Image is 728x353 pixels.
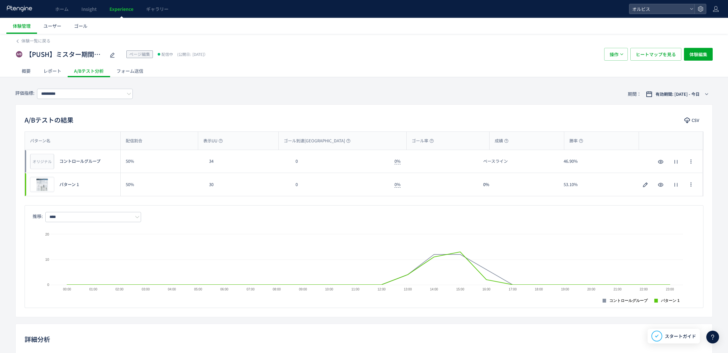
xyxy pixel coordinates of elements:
[121,150,204,173] div: 50%
[559,173,639,196] div: 53.10%
[81,6,97,12] span: Insight
[692,115,699,125] span: CSV
[666,288,674,291] text: 23:00
[74,23,87,29] span: ゴール
[642,89,713,99] button: 有効期間: [DATE] - 今日
[394,181,401,188] span: 0%
[681,334,703,345] button: CSV
[176,51,208,57] span: [DATE]）
[456,288,464,291] text: 15:00
[290,173,389,196] div: 0
[45,232,49,236] text: 20
[636,48,676,61] span: ヒートマップを見る
[30,177,54,192] img: cc75abd3d48aa8f808243533ff0941a81755750401524.jpeg
[116,288,124,291] text: 02:00
[13,23,31,29] span: 体験管理
[483,158,508,164] span: ベースライン
[273,288,281,291] text: 08:00
[30,154,54,169] div: オリジナル
[378,288,386,291] text: 12:00
[45,258,49,261] text: 10
[246,288,254,291] text: 07:00
[55,6,69,12] span: ホーム
[110,64,150,77] div: フォーム送信
[483,288,491,291] text: 16:00
[26,50,105,59] span: 【PUSH】ミスター期間限定クッションLP
[412,138,434,144] span: ゴール率
[168,288,176,291] text: 04:00
[21,38,50,44] span: 体験一覧に戻る
[30,138,50,144] span: パターン名
[290,150,389,173] div: 0
[394,158,401,164] span: 0%
[684,48,713,61] button: 体験編集
[430,288,438,291] text: 14:00
[630,48,681,61] button: ヒートマップを見る
[561,288,569,291] text: 19:00
[220,288,228,291] text: 06:00
[68,64,110,77] div: A/Bテスト分析
[142,288,150,291] text: 03:00
[604,48,628,61] button: 操作
[587,288,595,291] text: 20:00
[351,288,359,291] text: 11:00
[535,288,543,291] text: 18:00
[129,51,150,57] span: ページ編集
[37,64,68,77] div: レポート
[204,173,290,196] div: 30
[89,288,97,291] text: 01:00
[161,51,173,57] span: 配信中
[509,288,517,291] text: 17:00
[610,48,619,61] span: 操作
[630,4,687,14] span: オルビス
[609,298,648,303] text: コントロールグループ
[640,288,648,291] text: 22:00
[628,89,641,99] span: 期間：
[204,150,290,173] div: 34
[284,138,350,144] span: ゴール到達[GEOGRAPHIC_DATA]
[325,288,333,291] text: 10:00
[59,158,101,164] span: コントロールグループ
[689,48,707,61] span: 体験編集
[665,333,696,340] span: スタートガイド
[15,90,34,96] span: 評価指標:
[661,298,679,303] text: パターン 1
[681,115,703,125] button: CSV
[25,115,73,125] h2: A/Bテストの結果
[177,51,191,57] span: (公開日:
[47,283,49,287] text: 0
[126,138,142,144] span: 配信割合
[59,182,79,188] span: パターン 1
[109,6,133,12] span: Experience
[569,138,583,144] span: 勝率
[25,334,50,344] h2: 詳細分析
[203,138,223,144] span: 表示UU
[404,288,412,291] text: 13:00
[63,288,71,291] text: 00:00
[559,150,639,173] div: 46.90%
[43,23,61,29] span: ユーザー
[483,182,489,188] span: 0%
[194,288,202,291] text: 05:00
[33,213,43,219] span: 推移:
[121,173,204,196] div: 50%
[613,288,621,291] text: 21:00
[495,138,508,144] span: 成績
[656,91,700,97] span: 有効期間: [DATE] - 今日
[299,288,307,291] text: 09:00
[146,6,169,12] span: ギャラリー
[15,64,37,77] div: 概要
